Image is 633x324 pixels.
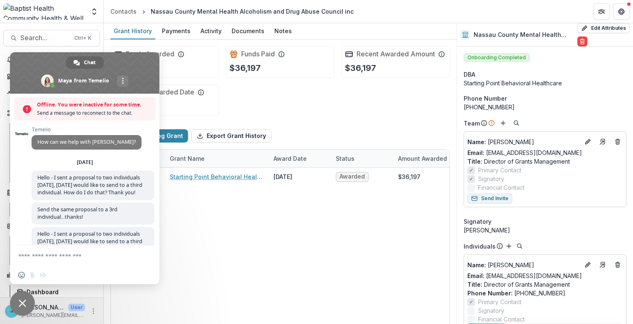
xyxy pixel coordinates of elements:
div: Ctrl + K [73,34,93,43]
a: Go to contact [596,258,609,271]
p: $36,197 [230,62,261,74]
a: Grant History [110,23,155,39]
button: Edit [583,137,593,147]
span: Email: [467,272,484,279]
div: Grant Name [165,150,269,167]
div: [PHONE_NUMBER] [464,103,626,111]
div: Amount Awarded [393,154,452,163]
h2: Recent Awarded Amount [357,50,435,58]
button: Delete [577,36,587,46]
button: Edit [583,260,593,270]
p: $36,197 [345,62,376,74]
a: Starting Point Behavioral Healthcare - 2024BH FY24 Strategic Investment Application [170,172,264,181]
p: [PHONE_NUMBER] [467,289,623,297]
p: [PERSON_NAME] [22,303,65,312]
button: Search... [3,30,100,46]
button: Notifications61 [3,53,100,66]
a: Dashboard [13,285,100,299]
div: Award Date [269,154,312,163]
div: Nassau County Mental Health Alcoholism and Drug Abuse Council inc [151,7,354,16]
div: Status [331,154,359,163]
span: Email: [467,149,484,156]
div: Payments [159,25,194,37]
nav: breadcrumb [107,5,357,17]
div: Dashboard [27,288,93,296]
button: Open entity switcher [88,3,100,20]
div: Amount Awarded [393,150,455,167]
span: Primary Contact [478,297,521,306]
div: Grant Name [165,154,210,163]
div: Contacts [110,7,137,16]
a: Go to contact [596,135,609,148]
div: Award Date [269,150,331,167]
a: Payments [159,23,194,39]
div: [DATE] [77,160,93,165]
button: More [88,306,98,316]
button: Search [511,118,521,128]
button: Add [504,241,514,251]
span: Signatory [464,217,491,226]
button: Get Help [613,3,630,20]
span: Name : [467,138,486,145]
p: Director of Grants Management [467,280,623,289]
p: [PERSON_NAME][EMAIL_ADDRESS][PERSON_NAME][DOMAIN_NAME] [22,312,85,319]
span: Phone Number : [467,290,513,297]
span: DBA [464,70,475,79]
button: Open Activity [3,87,100,100]
h2: Funds Awarded [126,50,174,58]
span: Title : [467,158,482,165]
button: Add [498,118,508,128]
span: Hello - I sent a proposal to two individuals [DATE], [DATE] would like to send to a third individ... [37,174,142,196]
button: Send Invite [467,193,512,203]
button: Search [515,241,525,251]
div: Grant History [110,25,155,37]
span: Phone Number [464,94,507,103]
a: Activity [197,23,225,39]
textarea: Compose your message... [18,245,134,266]
button: Deletes [613,137,623,147]
p: User [68,304,85,311]
div: Status [331,150,393,167]
span: Search... [20,34,69,42]
p: Team [464,119,480,128]
a: Close chat [10,291,35,316]
div: $36,197 [398,172,420,181]
button: Export Grant History [191,129,271,143]
span: Signatory [478,306,504,315]
span: Offline. You were inactive for some time. [37,101,152,109]
span: Send the same proposal to a 3rd individual...thanks! [37,206,117,220]
button: Open Data & Reporting [3,268,100,282]
span: How can we help with [PERSON_NAME]? [37,138,136,145]
a: Name: [PERSON_NAME] [467,261,579,269]
h2: Nassau County Mental Health Alcoholism and Drug Abuse Council inc [474,31,574,39]
div: Documents [228,25,268,37]
span: Primary Contact [478,166,521,174]
span: Awarded [340,173,365,180]
a: Dashboard [3,70,100,83]
span: Chat [84,56,95,69]
a: Notes [271,23,295,39]
span: Insert an emoji [18,272,25,278]
span: Temelio [32,127,142,133]
div: [PERSON_NAME] [464,226,626,235]
h2: Recent Awarded Date [126,88,194,96]
button: Deletes [613,260,623,270]
span: Signatory [478,174,504,183]
a: Contacts [107,5,140,17]
button: Open Contacts [3,220,100,233]
div: Jennifer [10,308,13,314]
button: Open Workflows [3,106,100,120]
span: Hello - I sent a proposal to two individuals [DATE], [DATE] would like to send to a third individ... [37,230,142,252]
div: Activity [197,25,225,37]
span: Send a message to reconnect to the chat. [37,109,152,117]
span: Title : [467,281,482,288]
span: Name : [467,261,486,268]
p: [PERSON_NAME] [467,138,579,146]
p: Director of Grants Management [467,157,623,166]
a: Name: [PERSON_NAME] [467,138,579,146]
a: Documents [228,23,268,39]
